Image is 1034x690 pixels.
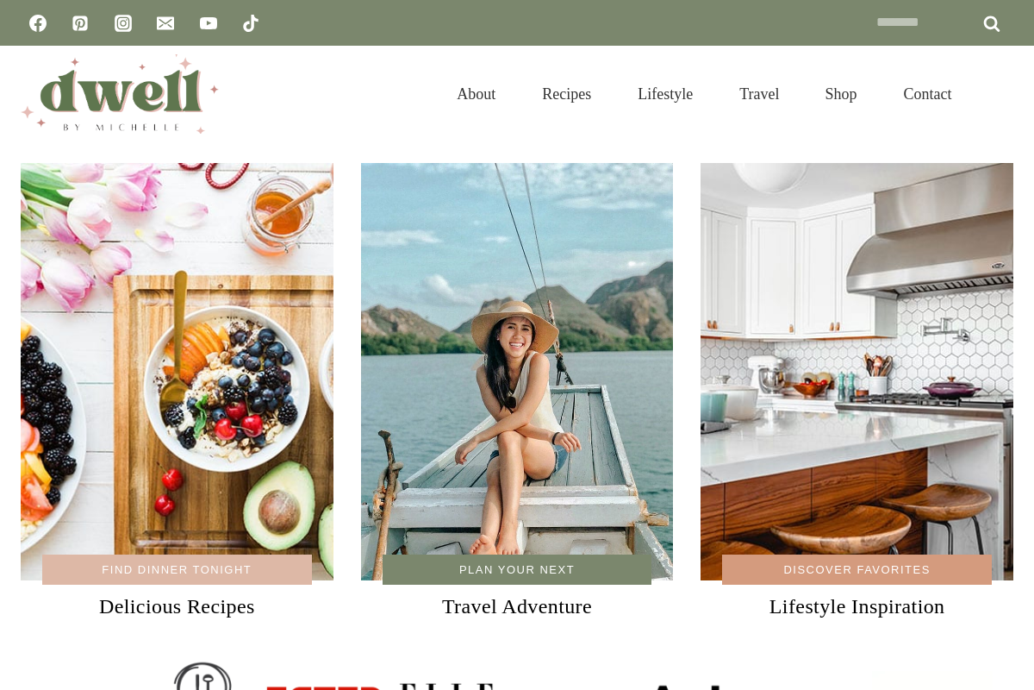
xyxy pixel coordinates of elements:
a: Contact [881,64,975,124]
nav: Primary Navigation [433,64,975,124]
img: DWELL by michelle [21,54,219,134]
a: Shop [802,64,881,124]
a: Recipes [519,64,614,124]
a: Email [148,6,183,41]
a: Pinterest [63,6,97,41]
a: Instagram [106,6,140,41]
a: YouTube [191,6,226,41]
a: Travel [716,64,802,124]
button: View Search Form [984,79,1013,109]
a: Lifestyle [614,64,716,124]
a: TikTok [234,6,268,41]
a: About [433,64,519,124]
a: Facebook [21,6,55,41]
